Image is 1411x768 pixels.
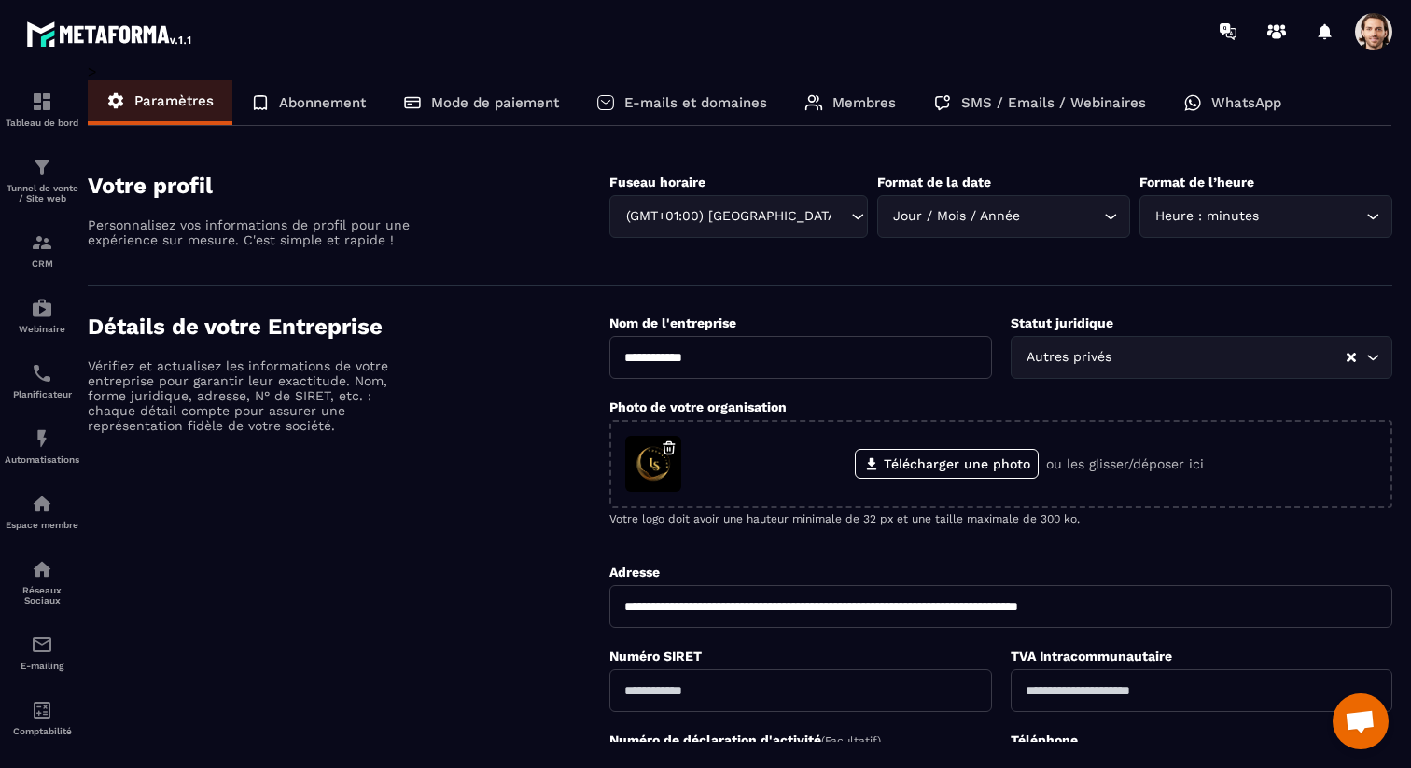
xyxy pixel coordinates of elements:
[31,699,53,721] img: accountant
[5,454,79,465] p: Automatisations
[1152,206,1264,227] span: Heure : minutes
[1023,347,1116,368] span: Autres privés
[821,734,881,747] span: (Facultatif)
[1139,175,1254,189] label: Format de l’heure
[877,195,1130,238] div: Search for option
[609,195,868,238] div: Search for option
[609,399,787,414] label: Photo de votre organisation
[5,620,79,685] a: emailemailE-mailing
[26,17,194,50] img: logo
[624,94,767,111] p: E-mails et domaines
[889,206,1025,227] span: Jour / Mois / Année
[5,283,79,348] a: automationsautomationsWebinaire
[88,217,414,247] p: Personnalisez vos informations de profil pour une expérience sur mesure. C'est simple et rapide !
[1116,347,1345,368] input: Search for option
[5,324,79,334] p: Webinaire
[5,479,79,544] a: automationsautomationsEspace membre
[31,231,53,254] img: formation
[609,175,705,189] label: Fuseau horaire
[31,634,53,656] img: email
[1333,693,1389,749] a: Ouvrir le chat
[5,661,79,671] p: E-mailing
[31,427,53,450] img: automations
[5,685,79,750] a: accountantaccountantComptabilité
[5,118,79,128] p: Tableau de bord
[279,94,366,111] p: Abonnement
[134,92,214,109] p: Paramètres
[1139,195,1392,238] div: Search for option
[5,77,79,142] a: formationformationTableau de bord
[5,585,79,606] p: Réseaux Sociaux
[1011,649,1172,663] label: TVA Intracommunautaire
[431,94,559,111] p: Mode de paiement
[31,493,53,515] img: automations
[88,173,609,199] h4: Votre profil
[31,91,53,113] img: formation
[5,258,79,269] p: CRM
[5,544,79,620] a: social-networksocial-networkRéseaux Sociaux
[5,413,79,479] a: automationsautomationsAutomatisations
[1011,336,1392,379] div: Search for option
[31,558,53,580] img: social-network
[855,449,1039,479] label: Télécharger une photo
[1264,206,1362,227] input: Search for option
[5,142,79,217] a: formationformationTunnel de vente / Site web
[1025,206,1099,227] input: Search for option
[622,206,832,227] span: (GMT+01:00) [GEOGRAPHIC_DATA]
[609,565,660,579] label: Adresse
[1347,351,1356,365] button: Clear Selected
[5,389,79,399] p: Planificateur
[5,217,79,283] a: formationformationCRM
[1211,94,1281,111] p: WhatsApp
[961,94,1146,111] p: SMS / Emails / Webinaires
[832,94,896,111] p: Membres
[609,315,736,330] label: Nom de l'entreprise
[5,183,79,203] p: Tunnel de vente / Site web
[5,348,79,413] a: schedulerschedulerPlanificateur
[1011,733,1078,747] label: Téléphone
[1011,315,1113,330] label: Statut juridique
[877,175,991,189] label: Format de la date
[609,649,702,663] label: Numéro SIRET
[31,297,53,319] img: automations
[1046,456,1204,471] p: ou les glisser/déposer ici
[31,362,53,384] img: scheduler
[609,512,1392,525] p: Votre logo doit avoir une hauteur minimale de 32 px et une taille maximale de 300 ko.
[5,726,79,736] p: Comptabilité
[609,733,881,747] label: Numéro de déclaration d'activité
[88,314,609,340] h4: Détails de votre Entreprise
[88,358,414,433] p: Vérifiez et actualisez les informations de votre entreprise pour garantir leur exactitude. Nom, f...
[832,206,846,227] input: Search for option
[31,156,53,178] img: formation
[5,520,79,530] p: Espace membre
